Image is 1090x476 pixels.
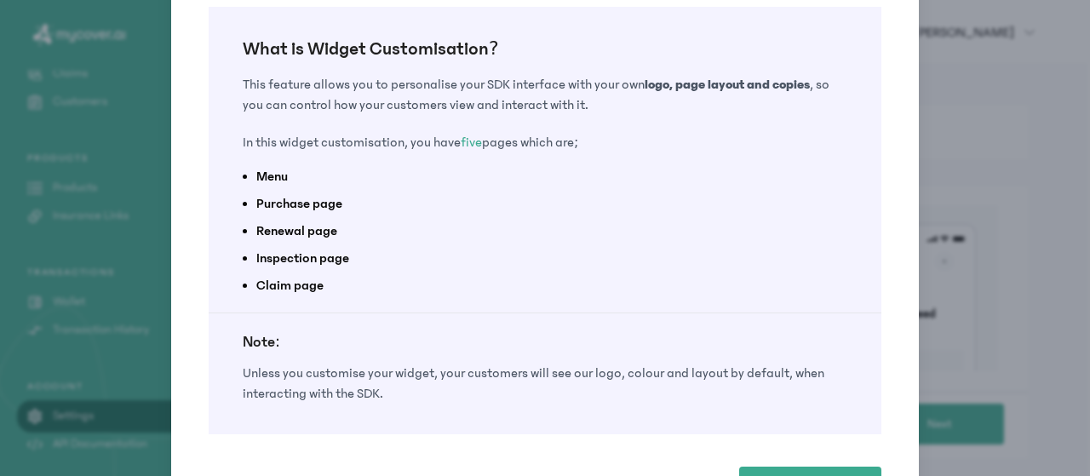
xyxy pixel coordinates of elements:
li: Purchase page [256,193,834,214]
p: In this widget customisation, you have pages which are; [243,132,847,152]
h5: Note: [243,330,847,354]
b: logo, page layout and copies [645,77,810,92]
p: Unless you customise your widget, your customers will see our logo, colour and layout by default,... [243,363,847,404]
p: This feature allows you to personalise your SDK interface with your own , so you can control how ... [243,74,847,115]
li: Menu [256,166,834,186]
h2: What is Widget Customisation? [243,37,847,61]
li: Inspection page [256,248,834,268]
li: Claim page [256,275,834,295]
li: Renewal page [256,221,834,241]
span: five [461,135,482,150]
